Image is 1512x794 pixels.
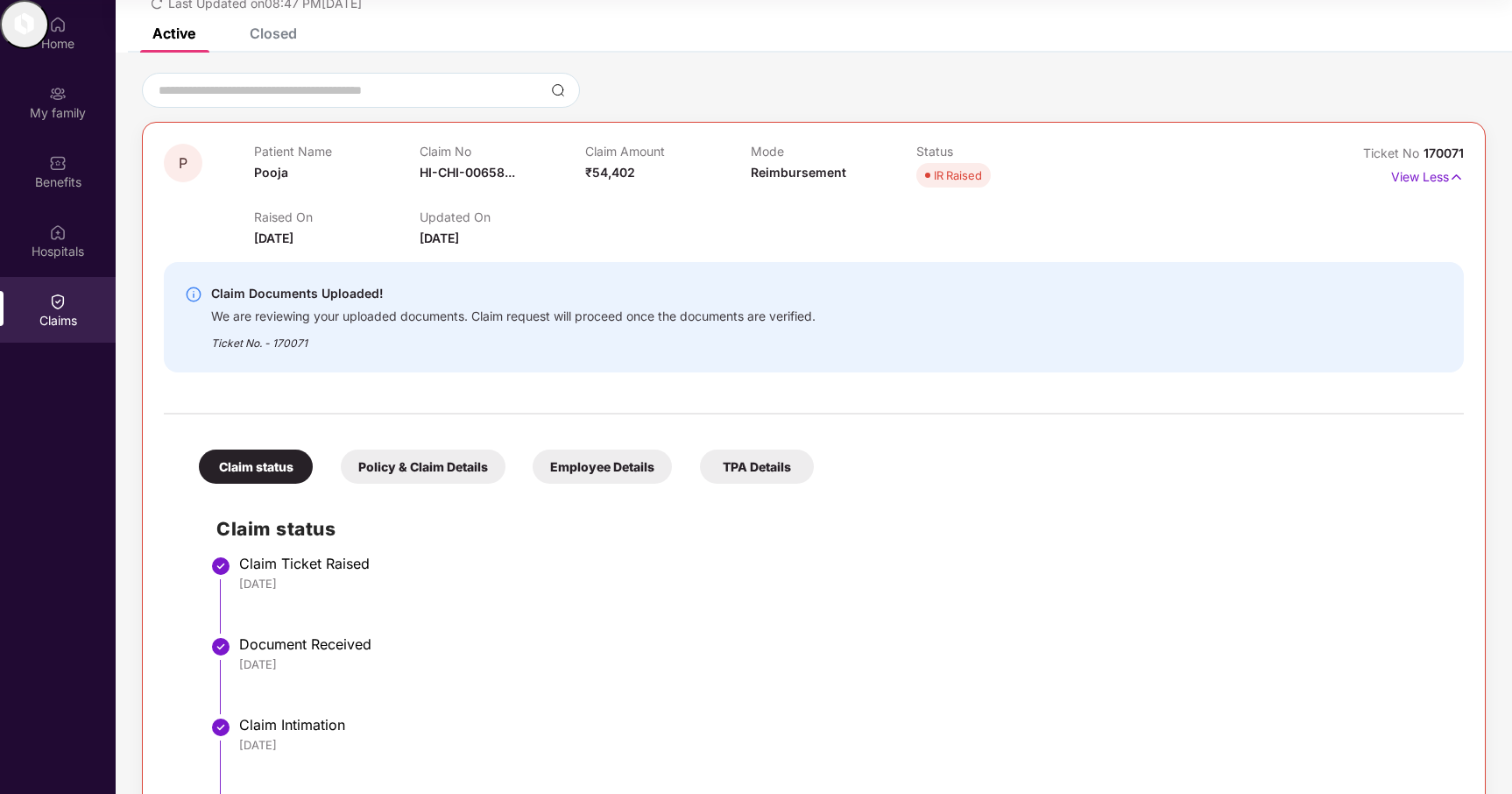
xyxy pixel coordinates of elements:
span: Ticket No [1363,145,1424,160]
span: 170071 [1424,145,1464,160]
img: svg+xml;base64,PHN2ZyBpZD0iSG9zcGl0YWxzIiB4bWxucz0iaHR0cDovL3d3dy53My5vcmcvMjAwMC9zdmciIHdpZHRoPS... [49,223,67,241]
div: Active [152,25,195,42]
div: Claim Documents Uploaded! [211,283,816,304]
img: svg+xml;base64,PHN2ZyBpZD0iU3RlcC1Eb25lLTMyeDMyIiB4bWxucz0iaHR0cDovL3d3dy53My5vcmcvMjAwMC9zdmciIH... [210,556,231,577]
img: svg+xml;base64,PHN2ZyBpZD0iSW5mby0yMHgyMCIgeG1sbnM9Imh0dHA6Ly93d3cudzMub3JnLzIwMDAvc3ZnIiB3aWR0aD... [185,286,202,303]
p: Raised On [254,209,420,224]
img: svg+xml;base64,PHN2ZyB4bWxucz0iaHR0cDovL3d3dy53My5vcmcvMjAwMC9zdmciIHdpZHRoPSIxNyIgaGVpZ2h0PSIxNy... [1449,167,1464,187]
img: svg+xml;base64,PHN2ZyBpZD0iU3RlcC1Eb25lLTMyeDMyIiB4bWxucz0iaHR0cDovL3d3dy53My5vcmcvMjAwMC9zdmciIH... [210,636,231,657]
p: Claim Amount [585,144,751,159]
h2: Claim status [216,514,1446,543]
div: Ticket No. - 170071 [211,324,816,351]
span: Pooja [254,165,288,180]
div: [DATE] [239,576,1446,592]
span: HI-CHI-00658... [420,165,515,180]
div: Document Received [239,635,1446,653]
img: svg+xml;base64,PHN2ZyBpZD0iSG9tZSIgeG1sbnM9Imh0dHA6Ly93d3cudzMub3JnLzIwMDAvc3ZnIiB3aWR0aD0iMjAiIG... [49,16,67,33]
div: IR Raised [934,167,982,184]
p: Mode [751,144,916,159]
img: svg+xml;base64,PHN2ZyBpZD0iQmVuZWZpdHMiIHhtbG5zPSJodHRwOi8vd3d3LnczLm9yZy8yMDAwL3N2ZyIgd2lkdGg9Ij... [49,154,67,172]
div: We are reviewing your uploaded documents. Claim request will proceed once the documents are verif... [211,304,816,324]
p: View Less [1391,163,1464,187]
div: Claim Intimation [239,716,1446,734]
span: P [179,156,187,171]
span: ₹54,402 [585,165,635,180]
p: Patient Name [254,144,420,159]
div: Policy & Claim Details [341,450,505,484]
div: TPA Details [700,450,814,484]
div: Employee Details [533,450,672,484]
img: svg+xml;base64,PHN2ZyBpZD0iU3RlcC1Eb25lLTMyeDMyIiB4bWxucz0iaHR0cDovL3d3dy53My5vcmcvMjAwMC9zdmciIH... [210,717,231,738]
span: Reimbursement [751,165,846,180]
div: Claim Ticket Raised [239,555,1446,572]
img: svg+xml;base64,PHN2ZyBpZD0iU2VhcmNoLTMyeDMyIiB4bWxucz0iaHR0cDovL3d3dy53My5vcmcvMjAwMC9zdmciIHdpZH... [551,83,565,97]
p: Updated On [420,209,585,224]
div: [DATE] [239,656,1446,672]
span: [DATE] [420,230,459,245]
img: svg+xml;base64,PHN2ZyB3aWR0aD0iMjAiIGhlaWdodD0iMjAiIHZpZXdCb3g9IjAgMCAyMCAyMCIgZmlsbD0ibm9uZSIgeG... [49,85,67,103]
div: Closed [250,25,297,42]
div: Claim status [199,450,313,484]
div: [DATE] [239,737,1446,753]
p: Claim No [420,144,585,159]
p: Status [916,144,1082,159]
span: [DATE] [254,230,293,245]
img: svg+xml;base64,PHN2ZyBpZD0iQ2xhaW0iIHhtbG5zPSJodHRwOi8vd3d3LnczLm9yZy8yMDAwL3N2ZyIgd2lkdGg9IjIwIi... [49,293,67,310]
